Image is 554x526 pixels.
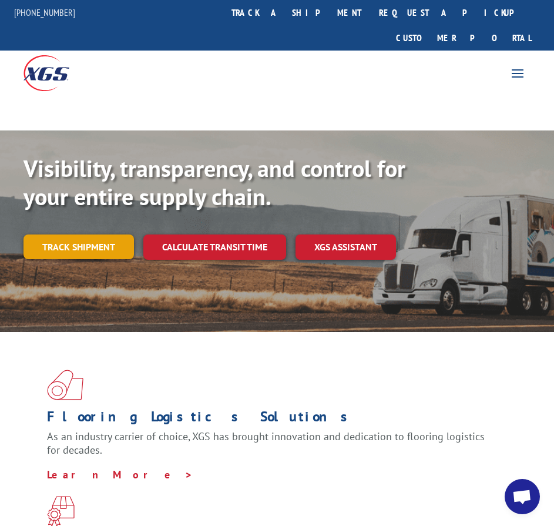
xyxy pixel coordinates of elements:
a: Track shipment [23,234,134,259]
img: xgs-icon-total-supply-chain-intelligence-red [47,370,83,400]
a: [PHONE_NUMBER] [14,6,75,18]
span: As an industry carrier of choice, XGS has brought innovation and dedication to flooring logistics... [47,430,485,457]
a: Calculate transit time [143,234,286,260]
a: Learn More > [47,468,193,481]
div: Open chat [505,479,540,514]
a: Customer Portal [387,25,540,51]
h1: Flooring Logistics Solutions [47,410,498,430]
a: XGS ASSISTANT [296,234,396,260]
b: Visibility, transparency, and control for your entire supply chain. [23,153,405,212]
